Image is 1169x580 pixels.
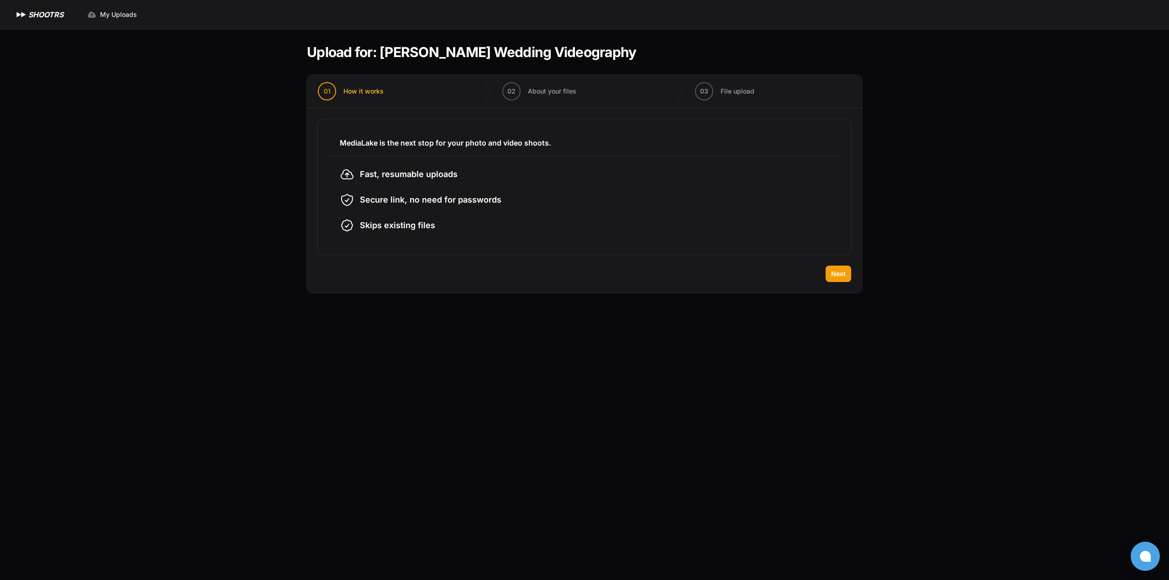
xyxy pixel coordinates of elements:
span: My Uploads [100,10,137,19]
span: Fast, resumable uploads [360,168,458,181]
button: 03 File upload [684,75,765,108]
span: File upload [721,87,754,96]
a: My Uploads [82,6,142,23]
span: 03 [700,87,708,96]
h1: SHOOTRS [28,9,63,20]
button: Open chat window [1131,542,1160,571]
img: SHOOTRS [15,9,28,20]
h1: Upload for: [PERSON_NAME] Wedding Videography [307,44,636,60]
button: Next [826,266,851,282]
span: Secure link, no need for passwords [360,193,501,206]
h3: MediaLake is the next stop for your photo and video shoots. [340,137,829,148]
button: 02 About your files [491,75,587,108]
span: 01 [324,87,331,96]
span: Skips existing files [360,219,435,232]
span: Next [831,269,846,278]
span: About your files [528,87,576,96]
span: 02 [507,87,516,96]
a: SHOOTRS SHOOTRS [15,9,63,20]
span: How it works [343,87,384,96]
button: 01 How it works [307,75,395,108]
